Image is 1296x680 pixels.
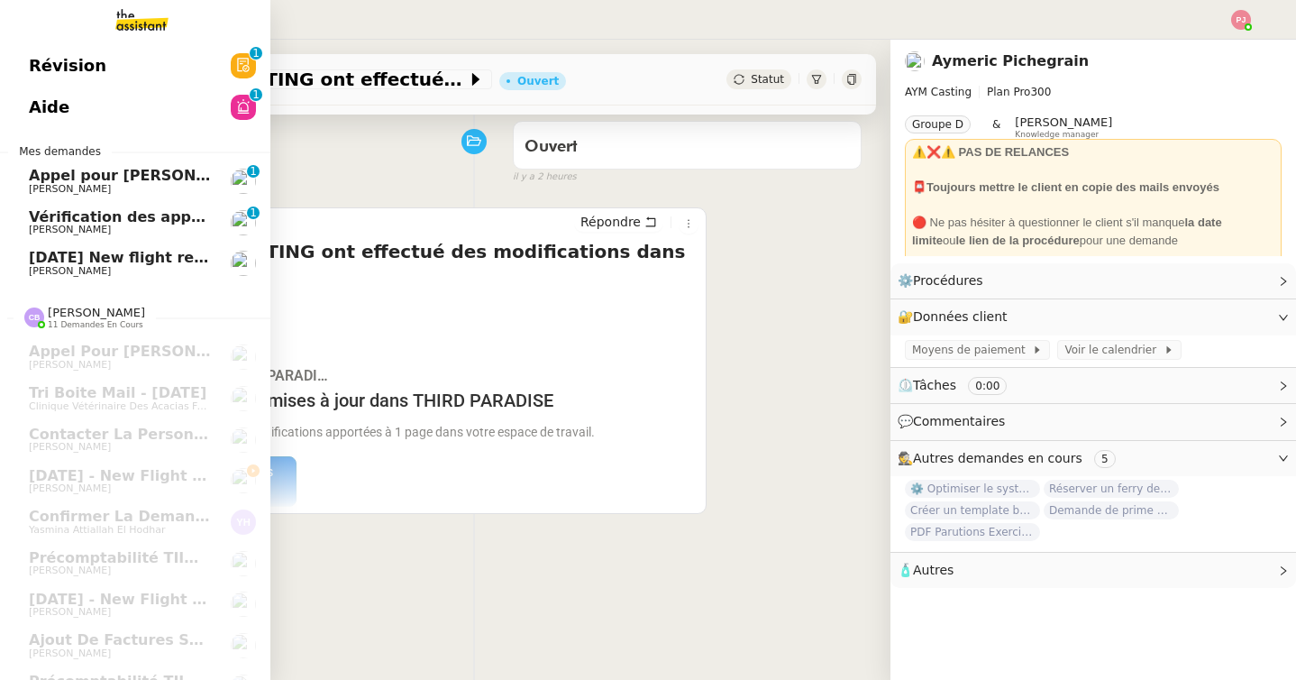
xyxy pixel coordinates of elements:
span: clinique vétérinaire des Acacias Famose [29,400,230,412]
img: users%2FC9SBsJ0duuaSgpQFj5LgoEX8n0o2%2Favatar%2Fec9d51b8-9413-4189-adfb-7be4d8c96a3c [231,468,256,493]
img: users%2FW4OQjB9BRtYK2an7yusO0WsYLsD3%2Favatar%2F28027066-518b-424c-8476-65f2e549ac29 [231,345,256,370]
span: [PERSON_NAME] [29,606,111,618]
img: users%2FW4OQjB9BRtYK2an7yusO0WsYLsD3%2Favatar%2F28027066-518b-424c-8476-65f2e549ac29 [231,169,256,194]
div: 🔴 Ne pas hésiter à questionner le client s'il manque ou pour une demande [912,214,1274,249]
div: 🔐Données client [890,299,1296,335]
img: users%2FyAaYa0thh1TqqME0LKuif5ROJi43%2Favatar%2F3a825d04-53b1-4b39-9daa-af456df7ce53 [231,551,256,576]
nz-badge-sup: 1 [250,47,262,60]
span: [PERSON_NAME] [48,306,145,319]
span: ⚙️ [898,271,991,291]
span: Autres [913,563,954,577]
span: 🕵️ [898,451,1123,465]
span: Appel pour [PERSON_NAME] [29,343,258,360]
span: Mes demandes [8,142,112,161]
span: Confirmer la demande de raccordement à la fibre [29,508,452,525]
span: [DATE] - New flight request - [PERSON_NAME] [29,591,409,608]
span: Plan Pro [987,86,1030,98]
p: 1 [252,88,260,105]
span: Ouvert [525,139,578,155]
span: 💬 [898,414,1013,428]
span: Créer un template business review [905,501,1040,519]
span: Knowledge manager [1015,130,1099,140]
a: Aymeric Pichegrain [932,52,1089,69]
span: Ajout de factures sur la plateforme Jefacture [29,631,405,648]
span: [PERSON_NAME] [29,265,111,277]
span: [PERSON_NAME] [29,183,111,195]
img: users%2FUX3d5eFl6eVv5XRpuhmKXfpcWvv1%2Favatar%2Fdownload.jpeg [231,386,256,411]
img: svg [231,510,256,535]
div: THIRD PARADISE [222,363,328,387]
span: [PERSON_NAME] [29,482,111,494]
nz-tag: Groupe D [905,115,971,133]
div: 🧴Autres [890,553,1296,588]
span: Demande de prime d'activité [1044,501,1179,519]
span: 300 [1030,86,1051,98]
span: ⏲️ [898,378,1022,392]
img: users%2FC9SBsJ0duuaSgpQFj5LgoEX8n0o2%2Favatar%2Fec9d51b8-9413-4189-adfb-7be4d8c96a3c [231,251,256,276]
div: Ouvert [517,76,559,87]
div: Vérifiez les modifications apportées à 1 page dans votre espace de travail. [184,423,609,441]
span: [DATE] - New flight request - [PERSON_NAME] [29,467,409,484]
div: 🕵️Autres demandes en cours 5 [890,441,1296,476]
span: il y a 2 heures [513,170,577,185]
div: 📮 [912,179,1274,197]
span: Aide [29,94,69,121]
button: Répondre [574,212,663,232]
h1: Nouvelles mises à jour dans THIRD PARADISE [184,387,609,414]
span: [PERSON_NAME] [29,224,111,235]
nz-tag: 5 [1094,450,1116,468]
span: [PERSON_NAME] [29,648,111,659]
div: ⚙️Procédures [890,263,1296,299]
span: Tri boite mail - [DATE] [29,384,206,401]
strong: ⚠️❌⚠️ PAS DE RELANCES [912,145,1069,159]
nz-badge-sup: 1 [250,88,262,101]
span: Révision [29,52,106,79]
span: [PERSON_NAME] [29,441,111,453]
span: 11 demandes en cours [48,320,143,330]
span: 🧴 [898,563,954,577]
nz-tag: 0:00 [968,377,1007,395]
span: Tâches [913,378,956,392]
span: [PERSON_NAME] [29,359,111,371]
strong: Toujours mettre le client en copie des mails envoyés [926,180,1219,194]
img: users%2FC9SBsJ0duuaSgpQFj5LgoEX8n0o2%2Favatar%2Fec9d51b8-9413-4189-adfb-7be4d8c96a3c [231,592,256,617]
span: Répondre [580,213,641,231]
span: ⚙️ Optimiser le système de comptabilité / facturation [905,480,1040,498]
img: users%2FW4OQjB9BRtYK2an7yusO0WsYLsD3%2Favatar%2F28027066-518b-424c-8476-65f2e549ac29 [231,210,256,235]
strong: le lien de la procédure [955,234,1079,247]
img: svg [1231,10,1251,30]
strong: la date limite [912,216,1222,247]
app-user-label: Knowledge manager [1015,115,1112,139]
span: Données client [913,309,1008,324]
span: Commentaires [913,414,1005,428]
img: users%2F7nLfdXEOePNsgCtodsK58jnyGKv1%2Favatar%2FIMG_1682.jpeg [231,633,256,658]
span: Autres demandes en cours [913,451,1082,465]
span: Procédures [913,273,983,288]
span: Voir le calendrier [1064,341,1163,359]
img: users%2F7nLfdXEOePNsgCtodsK58jnyGKv1%2Favatar%2FIMG_1682.jpeg [231,427,256,453]
span: Statut [751,73,784,86]
span: contacter la personne en charge de la mutuelle d'entreprise [29,426,534,443]
div: ⏲️Tâches 0:00 [890,368,1296,403]
p: 1 [250,165,257,181]
div: 💬Commentaires [890,404,1296,439]
span: [DATE] New flight request - [PERSON_NAME] [29,249,390,266]
span: AYM Casting [905,86,972,98]
nz-badge-sup: 1 [247,165,260,178]
span: PDF Parutions Exercices de style - 4 août 2025 [905,523,1040,541]
span: [PERSON_NAME] [1015,115,1112,129]
span: Yasmina Attiallah El Hodhar [29,524,165,536]
span: Moyens de paiement [912,341,1032,359]
h4: Aymeric AYMCASTING ont effectué des modifications dans THIRD PARADISE [95,239,698,289]
span: Aymeric AYMCASTING ont effectué des modifications dans THIRD PARADISE [94,70,467,88]
span: & [992,115,1000,139]
img: users%2F1PNv5soDtMeKgnH5onPMHqwjzQn1%2Favatar%2Fd0f44614-3c2d-49b8-95e9-0356969fcfd1 [905,51,925,71]
nz-badge-sup: 1 [247,207,260,219]
span: 🔐 [898,307,1015,327]
span: [PERSON_NAME] [29,565,111,576]
img: svg [24,308,44,327]
span: Appel pour [PERSON_NAME] [29,167,257,184]
span: Précomptabilité TIIME CRMOPS - [DATE] [29,549,353,566]
p: 1 [252,47,260,63]
p: 1 [250,207,257,223]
